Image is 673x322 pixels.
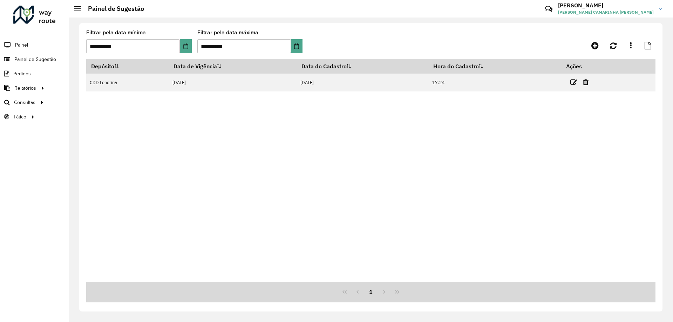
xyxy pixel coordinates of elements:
a: Contato Rápido [541,1,556,16]
span: Consultas [14,99,35,106]
th: Data de Vigência [169,59,297,74]
span: [PERSON_NAME] CAMARINHA [PERSON_NAME] [558,9,654,15]
td: 17:24 [428,74,561,91]
span: Painel de Sugestão [14,56,56,63]
th: Data do Cadastro [297,59,428,74]
th: Hora do Cadastro [428,59,561,74]
span: Pedidos [13,70,31,77]
a: Excluir [583,77,589,87]
span: Relatórios [14,84,36,92]
button: Choose Date [180,39,191,53]
th: Depósito [86,59,169,74]
th: Ações [561,59,603,74]
button: Choose Date [291,39,302,53]
span: Painel [15,41,28,49]
button: 1 [364,285,378,299]
span: Tático [13,113,26,121]
td: [DATE] [169,74,297,91]
td: [DATE] [297,74,428,91]
label: Filtrar pela data máxima [197,28,258,37]
td: CDD Londrina [86,74,169,91]
label: Filtrar pela data mínima [86,28,146,37]
h3: [PERSON_NAME] [558,2,654,9]
a: Editar [570,77,577,87]
h2: Painel de Sugestão [81,5,144,13]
